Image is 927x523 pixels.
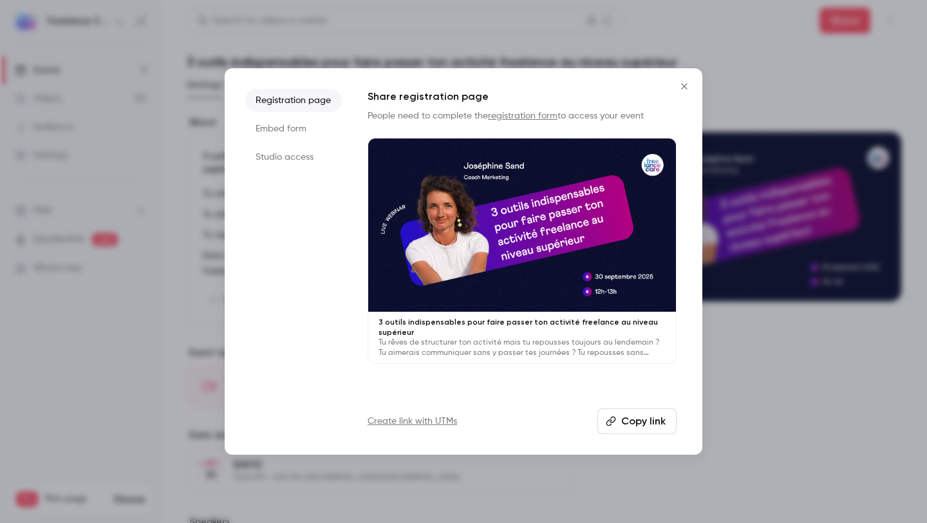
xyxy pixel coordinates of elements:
[368,109,677,122] p: People need to complete the to access your event
[671,73,697,99] button: Close
[379,317,666,338] p: 3 outils indispensables pour faire passer ton activité freelance au niveau supérieur
[368,138,677,364] a: 3 outils indispensables pour faire passer ton activité freelance au niveau supérieurTu rêves de s...
[245,117,342,140] li: Embed form
[368,89,677,104] h1: Share registration page
[245,89,342,112] li: Registration page
[488,111,557,120] a: registration form
[368,415,457,428] a: Create link with UTMs
[245,146,342,169] li: Studio access
[597,408,677,434] button: Copy link
[379,338,666,358] p: Tu rêves de structurer ton activité mais tu repousses toujours au lendemain ? Tu aimerais communi...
